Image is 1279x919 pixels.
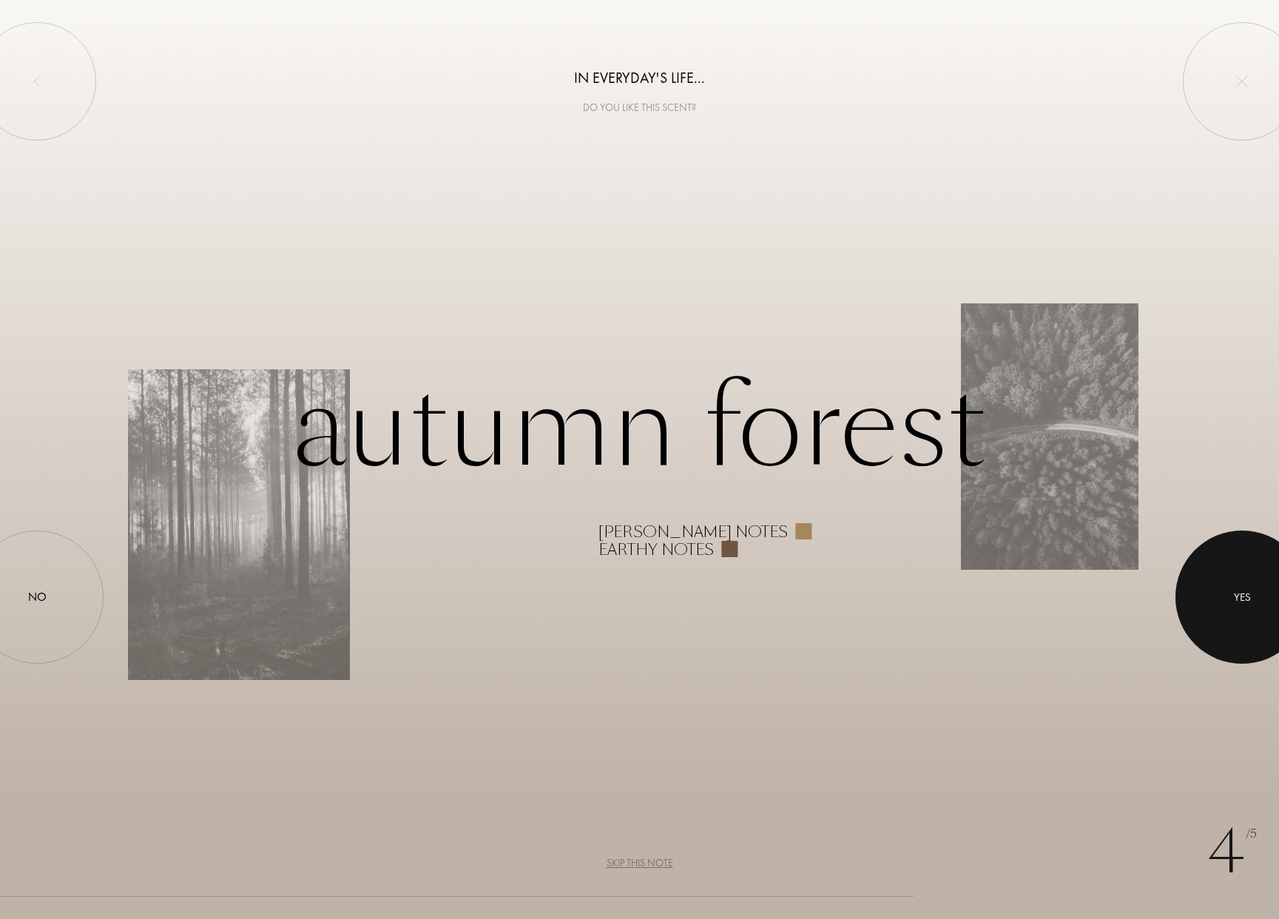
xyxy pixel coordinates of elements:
[1236,75,1248,87] img: quit_onboard.svg
[1207,808,1257,897] div: 4
[607,855,673,871] div: Skip this note
[28,588,47,606] div: No
[128,360,1151,559] div: Autumn forest
[598,541,714,559] div: Earthy notes
[598,523,788,541] div: [PERSON_NAME] notes
[1246,826,1257,843] span: /5
[1234,589,1251,606] div: Yes
[31,75,43,87] img: left_onboard.svg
